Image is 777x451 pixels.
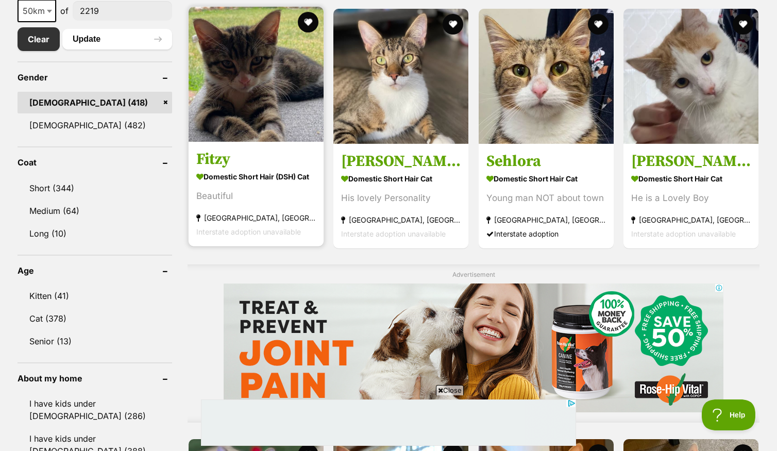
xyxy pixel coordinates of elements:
header: Age [18,266,172,275]
header: About my home [18,374,172,383]
strong: [GEOGRAPHIC_DATA], [GEOGRAPHIC_DATA] [196,210,316,224]
button: favourite [588,14,609,35]
img: iconc.png [489,1,499,8]
h3: [PERSON_NAME] [631,151,751,171]
div: His lovely Personality [341,191,461,205]
span: Close [436,385,464,395]
div: He is a Lovely Boy [631,191,751,205]
strong: Domestic Short Hair (DSH) Cat [196,169,316,183]
img: Sehlora - Domestic Short Hair Cat [479,9,614,144]
div: Advertisement [188,264,759,423]
a: [DEMOGRAPHIC_DATA] (482) [18,114,172,136]
strong: [GEOGRAPHIC_DATA], [GEOGRAPHIC_DATA] [631,212,751,226]
a: Cat (378) [18,308,172,329]
h3: Fitzy [196,149,316,169]
span: of [60,5,69,17]
a: Chat with an Expert Online Now [86,25,308,43]
a: Sehlora Domestic Short Hair Cat Young man NOT about town [GEOGRAPHIC_DATA], [GEOGRAPHIC_DATA] Int... [479,143,614,248]
strong: Domestic Short Hair Cat [486,171,606,186]
span: 50km [19,4,55,18]
strong: Domestic Short Hair Cat [341,171,461,186]
header: Coat [18,158,172,167]
h3: [PERSON_NAME] [341,151,461,171]
a: Senior (13) [18,330,172,352]
button: favourite [733,14,753,35]
a: Short (344) [18,177,172,199]
iframe: Help Scout Beacon - Open [702,399,756,430]
div: Young man NOT about town [486,191,606,205]
img: Toohey - Domestic Short Hair Cat [333,9,468,144]
img: Rupert - Domestic Short Hair Cat [623,9,758,144]
a: [DEMOGRAPHIC_DATA] (418) [18,92,172,113]
img: Fitzy - Domestic Short Hair (DSH) Cat [189,7,324,142]
a: Kitten (41) [18,285,172,307]
strong: [GEOGRAPHIC_DATA], [GEOGRAPHIC_DATA] [486,212,606,226]
strong: Domestic Short Hair Cat [631,171,751,186]
a: [PERSON_NAME] Domestic Short Hair Cat His lovely Personality [GEOGRAPHIC_DATA], [GEOGRAPHIC_DATA]... [333,143,468,248]
div: JustAnswer [86,95,124,106]
a: JustAnswer [86,95,124,105]
span: Open [345,95,365,105]
span: Interstate adoption unavailable [196,227,301,236]
iframe: Advertisement [201,399,576,446]
a: Medium (64) [18,200,172,222]
a: I have kids under [DEMOGRAPHIC_DATA] (286) [18,393,172,427]
button: favourite [443,14,464,35]
span: Interstate adoption unavailable [631,229,736,238]
h3: Sehlora [486,151,606,171]
a: Clear [18,27,60,51]
img: consumer-privacy-logo.png [1,1,9,9]
div: Beautiful [196,189,316,203]
input: postcode [73,1,172,21]
header: Gender [18,73,172,82]
iframe: Advertisement [224,283,723,412]
a: Open [305,91,415,110]
a: [PERSON_NAME] Domestic Short Hair Cat He is a Lovely Boy [GEOGRAPHIC_DATA], [GEOGRAPHIC_DATA] Int... [623,143,758,248]
a: Long (10) [18,223,172,244]
strong: [GEOGRAPHIC_DATA], [GEOGRAPHIC_DATA] [341,212,461,226]
a: A Technician Will Answer Your Questions in Minutes. Chat Now. [86,48,331,58]
button: Update [62,29,172,49]
span: Interstate adoption unavailable [341,229,446,238]
a: Fitzy Domestic Short Hair (DSH) Cat Beautiful [GEOGRAPHIC_DATA], [GEOGRAPHIC_DATA] Interstate ado... [189,141,324,246]
div: Interstate adoption [486,226,606,240]
div: JustAnswer [86,20,414,43]
button: favourite [298,12,318,32]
